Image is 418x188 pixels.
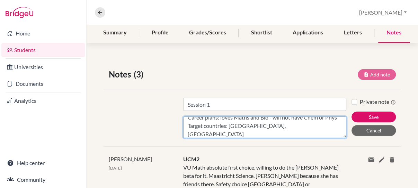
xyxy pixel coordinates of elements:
[109,165,122,171] span: [DATE]
[143,23,177,43] div: Profile
[243,23,281,43] div: Shortlist
[1,173,85,187] a: Community
[1,156,85,170] a: Help center
[109,68,134,81] span: Notes
[378,23,410,43] div: Notes
[1,43,85,57] a: Students
[358,69,396,80] button: Add note
[6,7,33,18] img: Bridge-U
[352,112,396,122] button: Save
[109,156,152,162] span: [PERSON_NAME]
[352,125,396,136] button: Cancel
[1,77,85,91] a: Documents
[134,68,146,81] span: (3)
[1,26,85,40] a: Home
[183,156,199,162] span: UCM2
[1,94,85,108] a: Analytics
[284,23,331,43] div: Applications
[356,6,410,19] button: [PERSON_NAME]
[335,23,370,43] div: Letters
[183,98,346,111] input: Note title (required)
[181,23,234,43] div: Grades/Scores
[360,98,396,106] label: Private note
[1,60,85,74] a: Universities
[95,23,135,43] div: Summary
